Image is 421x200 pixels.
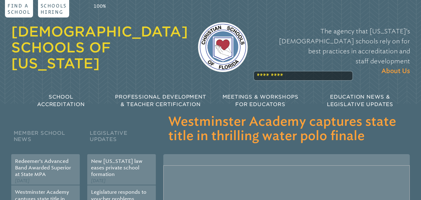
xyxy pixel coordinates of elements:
span: [DATE] [15,178,30,183]
h3: Westminster Academy captures state title in thrilling water polo finale [168,115,405,144]
span: Education News & Legislative Updates [327,94,393,107]
span: Meetings & Workshops for Educators [222,94,299,107]
p: Find a school [7,2,31,15]
p: 100% [92,2,107,10]
p: The agency that [US_STATE]’s [DEMOGRAPHIC_DATA] schools rely on for best practices in accreditati... [258,26,410,76]
h2: Member School News [11,129,80,154]
span: School Accreditation [37,94,84,107]
a: [DEMOGRAPHIC_DATA] Schools of [US_STATE] [11,23,188,71]
span: About Us [381,66,410,76]
img: csf-logo-web-colors.png [198,22,248,72]
a: New [US_STATE] law eases private school formation [91,158,142,178]
h2: Legislative Updates [87,129,156,154]
span: Professional Development & Teacher Certification [115,94,206,107]
a: Redeemer’s Advanced Band Awarded Superior at State MPA [15,158,71,178]
p: Schools Hiring [41,2,67,15]
span: [DATE] [91,178,106,183]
